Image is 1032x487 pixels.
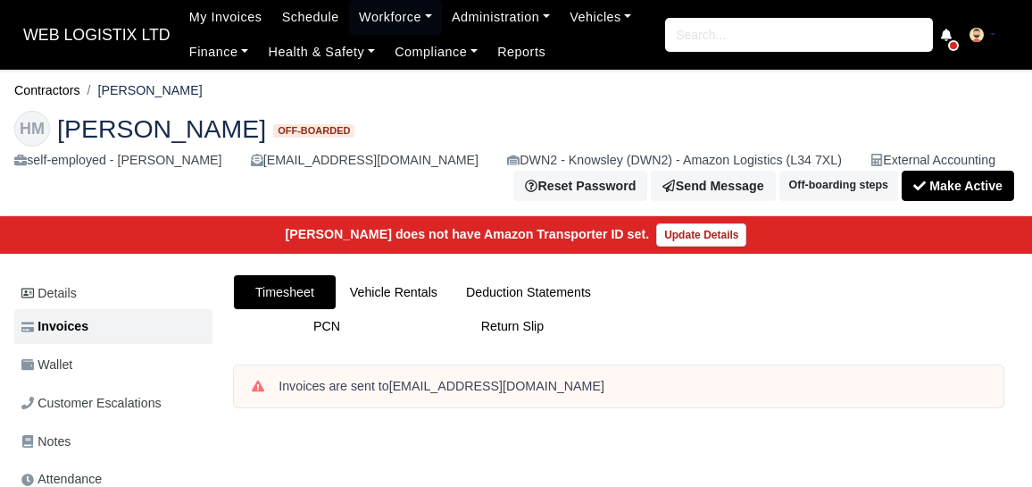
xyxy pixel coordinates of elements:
span: Invoices [21,316,88,337]
a: Notes [14,424,212,459]
a: Vehicle Rentals [336,275,452,310]
div: DWN2 - Knowsley (DWN2) - Amazon Logistics (L34 7XL) [507,150,842,171]
a: Health & Safety [258,35,385,70]
a: WEB LOGISTIX LTD [14,18,179,53]
span: WEB LOGISTIX LTD [14,17,179,53]
a: Update Details [656,223,746,247]
a: Wallet [14,348,212,382]
span: Customer Escalations [21,393,162,414]
span: Wallet [21,355,72,375]
button: Make Active [902,171,1014,201]
a: Return Slip [420,309,605,344]
li: [PERSON_NAME] [80,80,203,101]
a: Timesheet [234,275,336,310]
span: [PERSON_NAME] [57,116,266,141]
div: Invoices are sent to [279,378,986,396]
a: PCN [234,309,420,344]
a: Compliance [385,35,487,70]
span: Off-boarded [273,124,354,138]
div: Hadi Al Masalmeh [1,97,1031,216]
button: Off-boarding steps [779,171,898,201]
div: self-employed - [PERSON_NAME] [14,150,222,171]
a: Details [14,277,212,310]
div: HM [14,111,50,147]
strong: [EMAIL_ADDRESS][DOMAIN_NAME] [389,379,604,393]
a: Deduction Statements [452,275,605,310]
a: Contractors [14,83,80,97]
a: Invoices [14,309,212,344]
input: Search... [665,18,933,52]
iframe: Chat Widget [943,401,1032,487]
button: Reset Password [513,171,647,201]
a: Reports [487,35,555,70]
a: Send Message [651,171,775,201]
span: Notes [21,432,71,452]
div: [EMAIL_ADDRESS][DOMAIN_NAME] [251,150,479,171]
a: Finance [179,35,259,70]
a: Customer Escalations [14,386,212,421]
div: External Accounting [870,150,995,171]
